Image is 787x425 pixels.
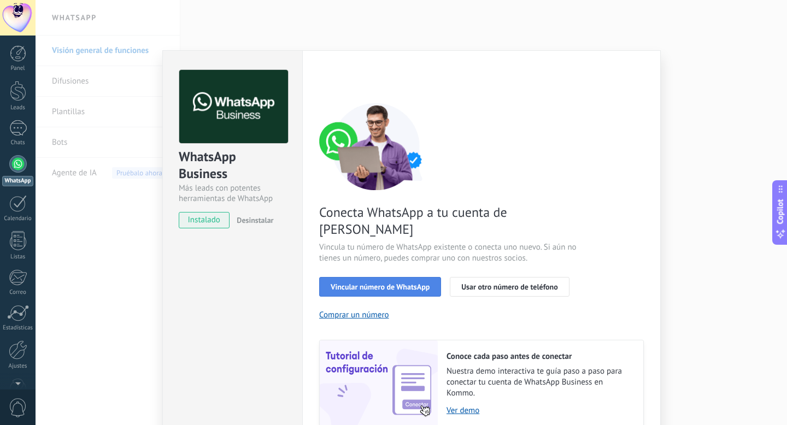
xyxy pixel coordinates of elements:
[2,324,34,332] div: Estadísticas
[237,215,273,225] span: Desinstalar
[2,253,34,261] div: Listas
[179,148,286,183] div: WhatsApp Business
[319,204,579,238] span: Conecta WhatsApp a tu cuenta de [PERSON_NAME]
[331,283,430,291] span: Vincular número de WhatsApp
[179,183,286,204] div: Más leads con potentes herramientas de WhatsApp
[319,277,441,297] button: Vincular número de WhatsApp
[461,283,557,291] span: Usar otro número de teléfono
[2,215,34,222] div: Calendario
[447,351,632,362] h2: Conoce cada paso antes de conectar
[179,70,288,144] img: logo_main.png
[775,199,786,225] span: Copilot
[232,212,273,228] button: Desinstalar
[319,242,579,264] span: Vincula tu número de WhatsApp existente o conecta uno nuevo. Si aún no tienes un número, puedes c...
[2,176,33,186] div: WhatsApp
[447,366,632,399] span: Nuestra demo interactiva te guía paso a paso para conectar tu cuenta de WhatsApp Business en Kommo.
[2,289,34,296] div: Correo
[319,310,389,320] button: Comprar un número
[2,104,34,111] div: Leads
[319,103,434,190] img: connect number
[2,65,34,72] div: Panel
[179,212,229,228] span: instalado
[450,277,569,297] button: Usar otro número de teléfono
[2,139,34,146] div: Chats
[447,405,632,416] a: Ver demo
[2,363,34,370] div: Ajustes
